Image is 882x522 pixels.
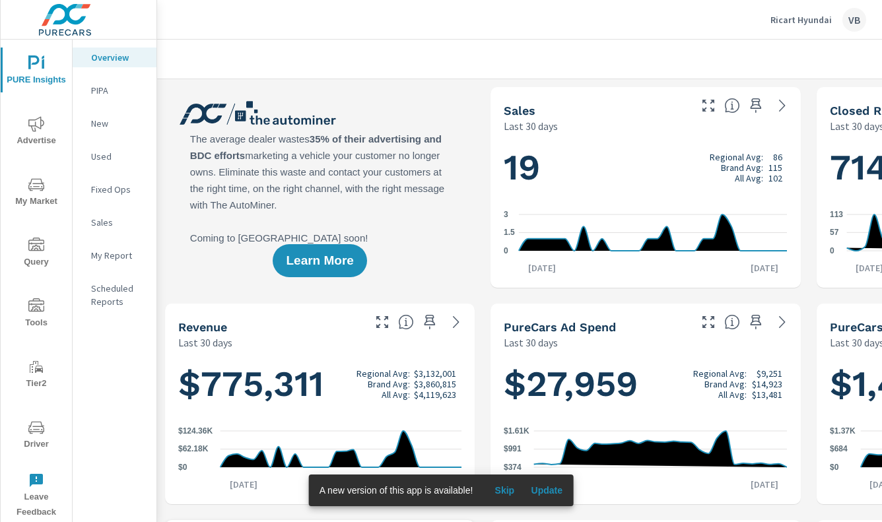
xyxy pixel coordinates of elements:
[745,95,766,116] span: Save this to your personalized report
[504,228,515,238] text: 1.5
[220,478,267,491] p: [DATE]
[5,238,68,270] span: Query
[5,177,68,209] span: My Market
[741,261,788,275] p: [DATE]
[73,81,156,100] div: PIPA
[73,278,156,311] div: Scheduled Reports
[414,389,456,400] p: $4,119,623
[91,150,146,163] p: Used
[91,183,146,196] p: Fixed Ops
[73,48,156,67] div: Overview
[73,179,156,199] div: Fixed Ops
[91,249,146,262] p: My Report
[772,95,793,116] a: See more details in report
[273,244,366,277] button: Learn More
[73,245,156,265] div: My Report
[721,162,763,173] p: Brand Avg:
[5,420,68,452] span: Driver
[768,173,782,183] p: 102
[693,368,747,379] p: Regional Avg:
[830,210,843,219] text: 113
[772,311,793,333] a: See more details in report
[178,445,209,454] text: $62.18K
[398,314,414,330] span: Total sales revenue over the selected date range. [Source: This data is sourced from the dealer’s...
[718,389,747,400] p: All Avg:
[526,480,568,501] button: Update
[5,298,68,331] span: Tools
[178,362,461,407] h1: $775,311
[531,484,562,496] span: Update
[504,335,558,350] p: Last 30 days
[91,51,146,64] p: Overview
[504,246,508,255] text: 0
[414,379,456,389] p: $3,860,815
[724,314,740,330] span: Total cost of media for all PureCars channels for the selected dealership group over the selected...
[504,118,558,134] p: Last 30 days
[414,368,456,379] p: $3,132,001
[504,362,787,407] h1: $27,959
[178,335,232,350] p: Last 30 days
[830,445,848,454] text: $684
[830,426,856,436] text: $1.37K
[770,14,832,26] p: Ricart Hyundai
[504,426,529,436] text: $1.61K
[178,320,227,334] h5: Revenue
[830,463,839,472] text: $0
[735,173,763,183] p: All Avg:
[768,162,782,173] p: 115
[704,379,747,389] p: Brand Avg:
[745,311,766,333] span: Save this to your personalized report
[320,485,473,496] span: A new version of this app is available!
[91,84,146,97] p: PIPA
[752,379,782,389] p: $14,923
[830,246,834,255] text: 0
[724,98,740,114] span: Number of vehicles sold by the dealership over the selected date range. [Source: This data is sou...
[286,255,353,267] span: Learn More
[419,311,440,333] span: Save this to your personalized report
[773,152,782,162] p: 86
[178,463,187,472] text: $0
[504,210,508,219] text: 3
[504,104,535,117] h5: Sales
[504,145,787,190] h1: 19
[91,282,146,308] p: Scheduled Reports
[741,478,788,491] p: [DATE]
[91,216,146,229] p: Sales
[504,320,616,334] h5: PureCars Ad Spend
[368,379,410,389] p: Brand Avg:
[752,389,782,400] p: $13,481
[356,368,410,379] p: Regional Avg:
[519,261,565,275] p: [DATE]
[5,359,68,391] span: Tier2
[483,480,526,501] button: Skip
[830,228,839,237] text: 57
[842,8,866,32] div: VB
[698,311,719,333] button: Make Fullscreen
[5,55,68,88] span: PURE Insights
[178,426,213,436] text: $124.36K
[757,368,782,379] p: $9,251
[73,147,156,166] div: Used
[489,484,520,496] span: Skip
[446,311,467,333] a: See more details in report
[698,95,719,116] button: Make Fullscreen
[382,389,410,400] p: All Avg:
[372,311,393,333] button: Make Fullscreen
[73,114,156,133] div: New
[5,116,68,148] span: Advertise
[710,152,763,162] p: Regional Avg:
[5,473,68,520] span: Leave Feedback
[91,117,146,130] p: New
[73,212,156,232] div: Sales
[504,463,522,472] text: $374
[504,445,522,454] text: $991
